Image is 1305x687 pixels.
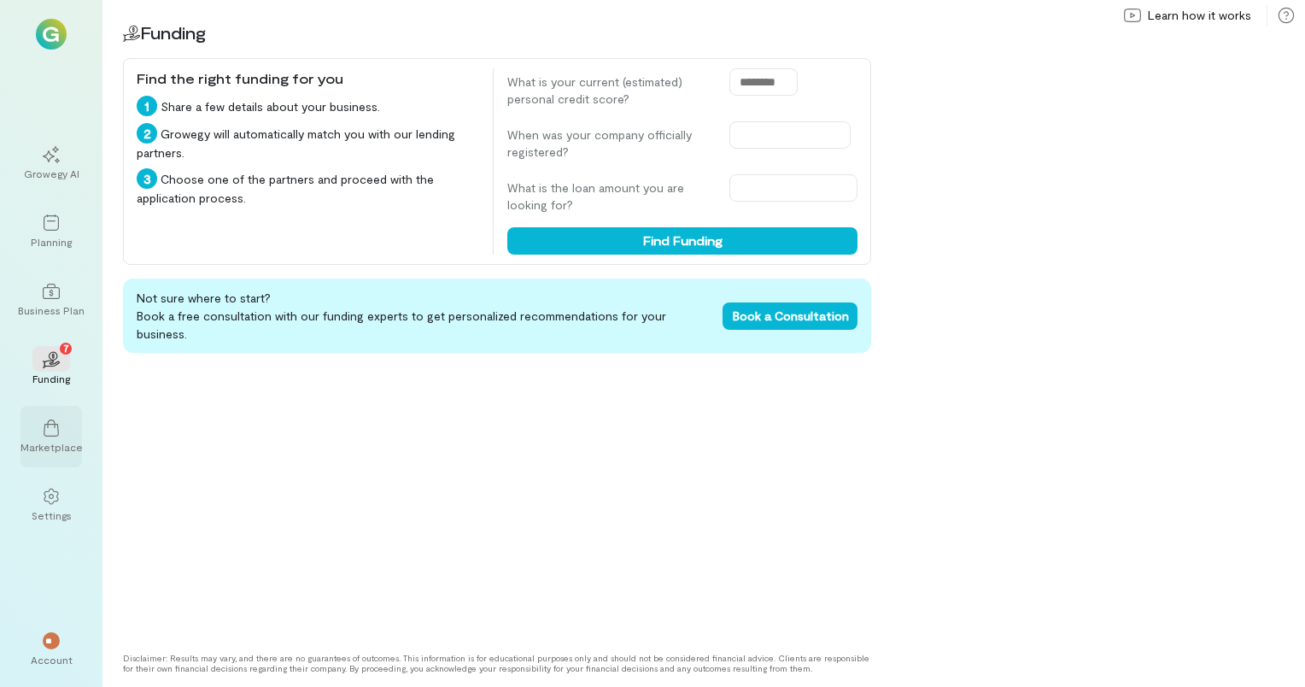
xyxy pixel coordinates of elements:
div: Account [31,653,73,666]
label: What is the loan amount you are looking for? [507,179,712,214]
a: Planning [20,201,82,262]
a: Marketplace [20,406,82,467]
div: Disclaimer: Results may vary, and there are no guarantees of outcomes. This information is for ed... [123,653,871,673]
div: Not sure where to start? Book a free consultation with our funding experts to get personalized re... [123,279,871,353]
div: 3 [137,168,157,189]
div: Choose one of the partners and proceed with the application process. [137,168,479,207]
button: Book a Consultation [723,302,857,330]
span: Learn how it works [1148,7,1251,24]
a: Business Plan [20,269,82,331]
div: Share a few details about your business. [137,96,479,116]
span: 7 [63,340,69,355]
span: Book a Consultation [733,308,849,323]
a: Settings [20,474,82,536]
div: Growegy AI [24,167,79,180]
div: Growegy will automatically match you with our lending partners. [137,123,479,161]
div: Funding [32,372,70,385]
a: Growegy AI [20,132,82,194]
div: Find the right funding for you [137,68,479,89]
span: Funding [140,22,206,43]
a: Funding [20,338,82,399]
div: Marketplace [20,440,83,454]
div: 2 [137,123,157,144]
div: Settings [32,508,72,522]
div: 1 [137,96,157,116]
div: Business Plan [18,303,85,317]
label: What is your current (estimated) personal credit score? [507,73,712,108]
label: When was your company officially registered? [507,126,712,161]
button: Find Funding [507,227,857,255]
div: Planning [31,235,72,249]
